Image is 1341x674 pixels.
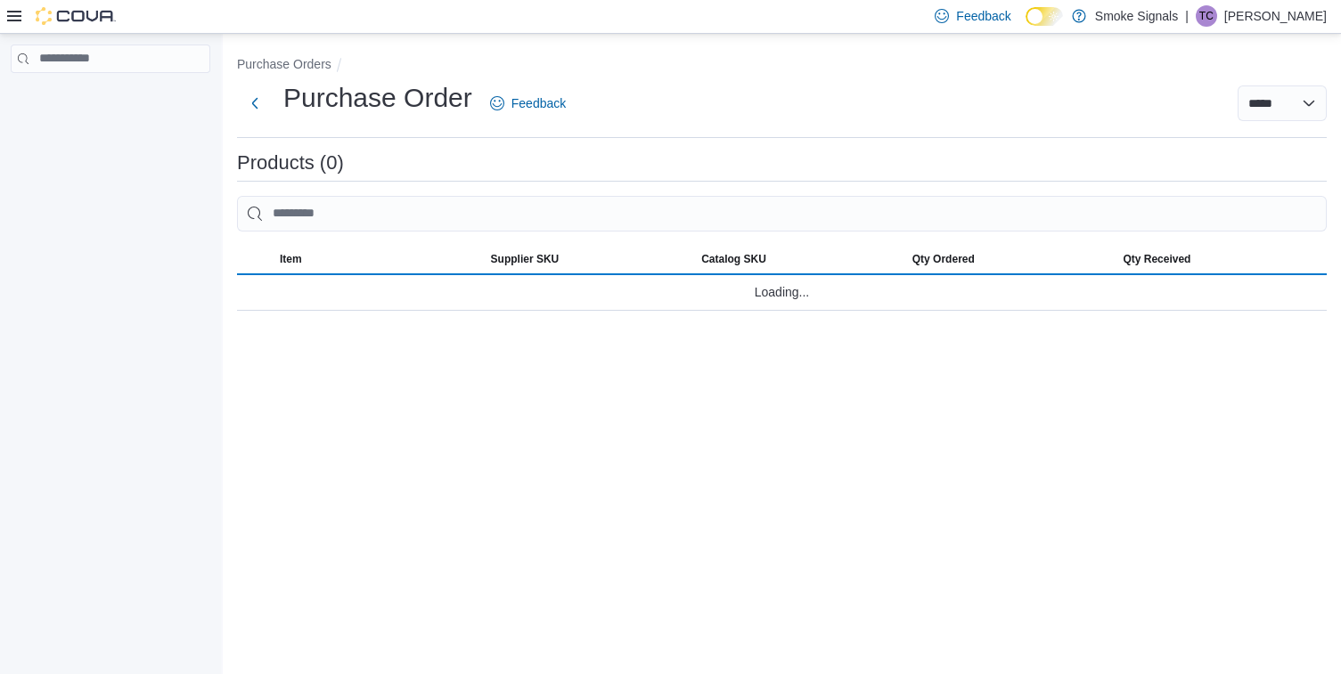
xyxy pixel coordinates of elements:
[1199,5,1214,27] span: TC
[491,252,560,266] span: Supplier SKU
[483,85,573,121] a: Feedback
[511,94,566,112] span: Feedback
[1224,5,1327,27] p: [PERSON_NAME]
[237,55,1327,77] nav: An example of EuiBreadcrumbs
[237,85,273,121] button: Next
[1123,252,1190,266] span: Qty Received
[280,252,302,266] span: Item
[1026,7,1063,26] input: Dark Mode
[956,7,1010,25] span: Feedback
[283,80,472,116] h1: Purchase Order
[1095,5,1178,27] p: Smoke Signals
[484,245,695,273] button: Supplier SKU
[11,77,210,119] nav: Complex example
[905,245,1116,273] button: Qty Ordered
[1185,5,1189,27] p: |
[1196,5,1217,27] div: Tory Chickite
[237,152,344,174] h3: Products (0)
[912,252,975,266] span: Qty Ordered
[237,57,331,71] button: Purchase Orders
[755,281,810,303] span: Loading...
[1026,26,1026,27] span: Dark Mode
[701,252,766,266] span: Catalog SKU
[694,245,905,273] button: Catalog SKU
[36,7,116,25] img: Cova
[273,245,484,273] button: Item
[1116,245,1327,273] button: Qty Received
